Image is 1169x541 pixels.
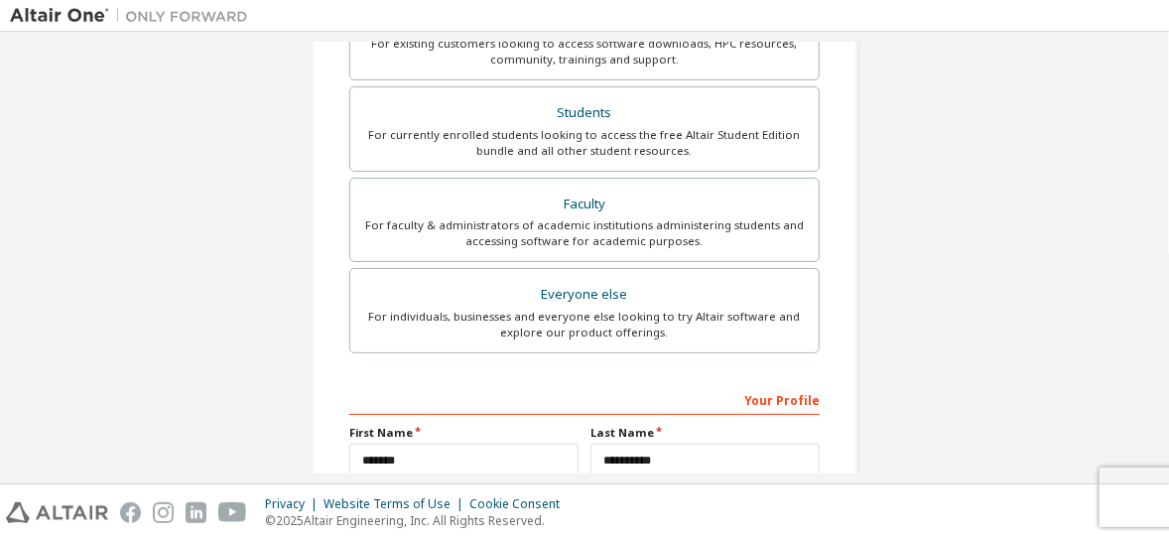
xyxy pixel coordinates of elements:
[120,502,141,523] img: facebook.svg
[362,191,807,218] div: Faculty
[186,502,206,523] img: linkedin.svg
[362,309,807,340] div: For individuals, businesses and everyone else looking to try Altair software and explore our prod...
[349,425,579,441] label: First Name
[469,496,572,512] div: Cookie Consent
[10,6,258,26] img: Altair One
[218,502,247,523] img: youtube.svg
[362,36,807,68] div: For existing customers looking to access software downloads, HPC resources, community, trainings ...
[324,496,469,512] div: Website Terms of Use
[590,425,820,441] label: Last Name
[362,281,807,309] div: Everyone else
[349,383,820,415] div: Your Profile
[362,99,807,127] div: Students
[6,502,108,523] img: altair_logo.svg
[153,502,174,523] img: instagram.svg
[362,127,807,159] div: For currently enrolled students looking to access the free Altair Student Edition bundle and all ...
[265,496,324,512] div: Privacy
[362,217,807,249] div: For faculty & administrators of academic institutions administering students and accessing softwa...
[265,512,572,529] p: © 2025 Altair Engineering, Inc. All Rights Reserved.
